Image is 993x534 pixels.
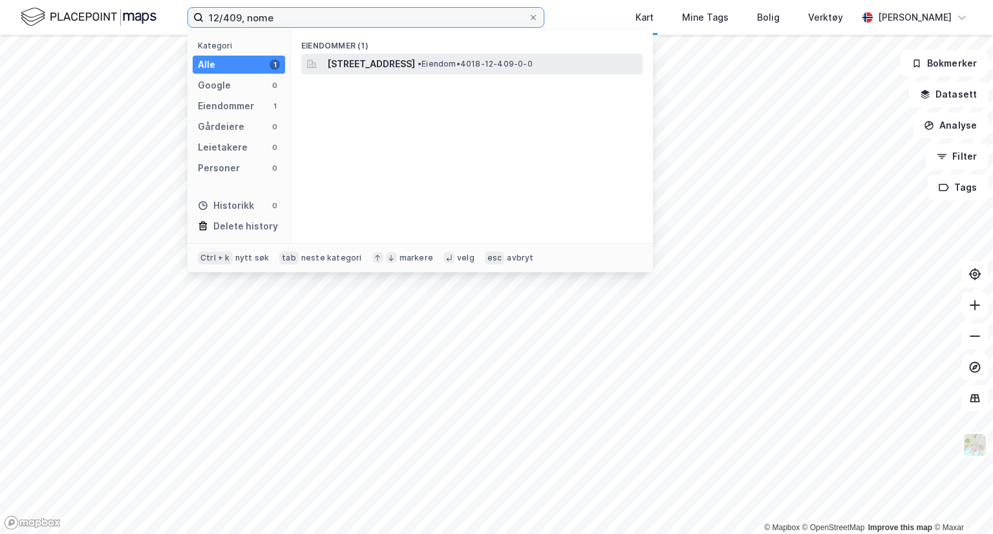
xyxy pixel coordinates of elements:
[868,523,932,532] a: Improve this map
[928,472,993,534] div: Kontrollprogram for chat
[301,253,362,263] div: neste kategori
[909,81,988,107] button: Datasett
[270,101,280,111] div: 1
[279,251,299,264] div: tab
[507,253,533,263] div: avbryt
[204,8,528,27] input: Søk på adresse, matrikkel, gårdeiere, leietakere eller personer
[808,10,843,25] div: Verktøy
[418,59,422,69] span: •
[270,80,280,91] div: 0
[635,10,654,25] div: Kart
[198,198,254,213] div: Historikk
[928,472,993,534] iframe: Chat Widget
[928,175,988,200] button: Tags
[198,140,248,155] div: Leietakere
[963,433,987,457] img: Z
[270,142,280,153] div: 0
[198,98,254,114] div: Eiendommer
[682,10,729,25] div: Mine Tags
[802,523,865,532] a: OpenStreetMap
[198,119,244,134] div: Gårdeiere
[270,59,280,70] div: 1
[198,57,215,72] div: Alle
[213,219,278,234] div: Delete history
[21,6,156,28] img: logo.f888ab2527a4732fd821a326f86c7f29.svg
[235,253,270,263] div: nytt søk
[198,160,240,176] div: Personer
[198,41,285,50] div: Kategori
[485,251,505,264] div: esc
[878,10,952,25] div: [PERSON_NAME]
[913,112,988,138] button: Analyse
[926,144,988,169] button: Filter
[4,515,61,530] a: Mapbox homepage
[400,253,433,263] div: markere
[291,30,653,54] div: Eiendommer (1)
[327,56,415,72] span: [STREET_ADDRESS]
[270,122,280,132] div: 0
[764,523,800,532] a: Mapbox
[270,200,280,211] div: 0
[270,163,280,173] div: 0
[198,78,231,93] div: Google
[757,10,780,25] div: Bolig
[901,50,988,76] button: Bokmerker
[198,251,233,264] div: Ctrl + k
[418,59,533,69] span: Eiendom • 4018-12-409-0-0
[457,253,475,263] div: velg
